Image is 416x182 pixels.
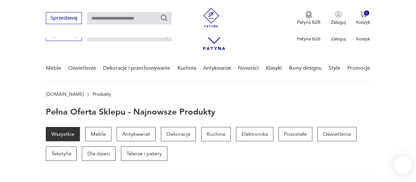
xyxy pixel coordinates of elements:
[177,56,196,81] a: Kuchnia
[85,127,111,141] a: Meble
[329,56,340,81] a: Style
[318,127,357,141] a: Oświetlenie
[46,92,84,97] a: [DOMAIN_NAME]
[121,147,167,161] a: Talerze i patery
[46,16,82,21] a: Sprzedawaj
[305,11,312,18] img: Ikona medalu
[279,127,312,141] a: Pozostałe
[46,147,77,161] a: Tekstylia
[331,11,346,25] button: Zaloguj
[160,14,168,22] button: Szukaj
[356,36,370,42] p: Koszyk
[360,11,367,18] img: Ikona koszyka
[266,56,282,81] a: Klasyki
[46,107,215,117] h1: Pełna oferta sklepu - najnowsze produkty
[117,127,156,141] a: Antykwariat
[203,56,231,81] a: Antykwariat
[46,12,82,24] button: Sprzedawaj
[364,10,370,16] div: 0
[297,11,320,25] a: Ikona medaluPatyna B2B
[297,36,320,42] p: Patyna B2B
[201,8,221,27] img: Patyna - sklep z meblami i dekoracjami vintage
[201,127,231,141] a: Kuchnia
[93,92,111,97] p: Produkty
[46,127,80,141] a: Wszystkie
[103,56,170,81] a: Dekoracje i przechowywanie
[356,19,370,25] p: Koszyk
[297,19,320,25] p: Patyna B2B
[297,11,320,25] button: Patyna B2B
[335,11,342,18] img: Ikonka użytkownika
[289,56,322,81] a: Ikony designu
[394,156,412,174] iframe: Smartsupp widget button
[161,127,196,141] a: Dekoracje
[46,33,82,38] a: Sprzedawaj
[331,36,346,42] p: Zaloguj
[238,56,259,81] a: Nowości
[356,11,370,25] button: 0Koszyk
[236,127,273,141] a: Elektronika
[82,147,116,161] a: Dla dzieci
[68,56,96,81] a: Oświetlenie
[347,56,370,81] a: Promocje
[46,56,61,81] a: Meble
[331,19,346,25] p: Zaloguj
